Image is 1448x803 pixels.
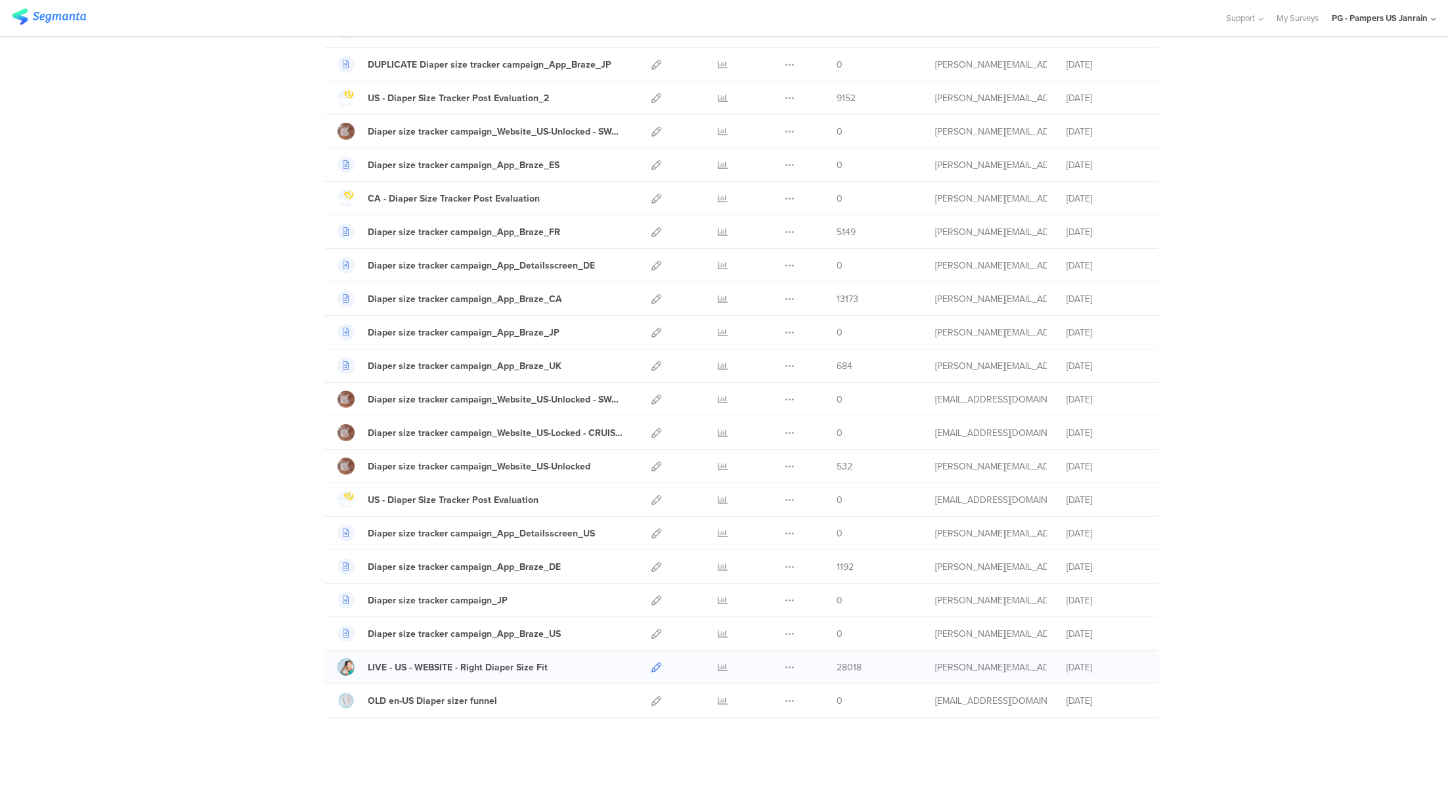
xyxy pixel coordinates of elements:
[837,225,856,239] span: 5149
[837,594,843,607] span: 0
[935,125,1047,139] div: fernandez.a.17@pg.com
[338,290,562,307] a: Diaper size tracker campaign_App_Braze_CA
[338,123,623,140] a: Diaper size tracker campaign_Website_US-Unlocked - SWADDLERS - new entry screen
[837,192,843,206] span: 0
[837,560,854,574] span: 1192
[338,592,508,609] a: Diaper size tracker campaign_JP
[837,460,852,473] span: 532
[935,460,1047,473] div: landaverde.ll@pg.com
[935,225,1047,239] div: fernandez.a.17@pg.com
[935,292,1047,306] div: fernandez.a.17@pg.com
[837,527,843,540] span: 0
[338,424,623,441] a: Diaper size tracker campaign_Website_US-Locked - CRUISERS 360
[338,391,623,408] a: Diaper size tracker campaign_Website_US-Unlocked - SWADDLERS
[837,292,858,306] span: 13173
[1066,594,1145,607] div: [DATE]
[368,527,595,540] div: Diaper size tracker campaign_App_Detailsscreen_US
[1066,192,1145,206] div: [DATE]
[1066,125,1145,139] div: [DATE]
[837,91,856,105] span: 9152
[935,158,1047,172] div: fernandez.a.17@pg.com
[338,525,595,542] a: Diaper size tracker campaign_App_Detailsscreen_US
[338,190,540,207] a: CA - Diaper Size Tracker Post Evaluation
[338,56,611,73] a: DUPLICATE Diaper size tracker campaign_App_Braze_JP
[935,594,1047,607] div: fernandez.a.17@pg.com
[935,493,1047,507] div: pampidis.a@pg.com
[935,359,1047,373] div: fernandez.a.17@pg.com
[368,627,561,641] div: Diaper size tracker campaign_App_Braze_US
[368,58,611,72] div: DUPLICATE Diaper size tracker campaign_App_Braze_JP
[368,192,540,206] div: CA - Diaper Size Tracker Post Evaluation
[935,694,1047,708] div: treeby.aj@pg.com
[368,359,561,373] div: Diaper size tracker campaign_App_Braze_UK
[837,58,843,72] span: 0
[338,458,590,475] a: Diaper size tracker campaign_Website_US-Unlocked
[837,359,852,373] span: 684
[1066,359,1145,373] div: [DATE]
[368,560,561,574] div: Diaper size tracker campaign_App_Braze_DE
[1066,460,1145,473] div: [DATE]
[12,9,86,25] img: segmanta logo
[368,694,497,708] div: OLD en-US Diaper sizer funnel
[1066,493,1145,507] div: [DATE]
[338,692,497,709] a: OLD en-US Diaper sizer funnel
[1066,91,1145,105] div: [DATE]
[1066,694,1145,708] div: [DATE]
[368,493,538,507] div: US - Diaper Size Tracker Post Evaluation
[837,627,843,641] span: 0
[935,91,1047,105] div: fernandez.a.17@pg.com
[935,661,1047,674] div: ernazarova.y@pg.com
[368,594,508,607] div: Diaper size tracker campaign_JP
[935,259,1047,272] div: fernandez.a.17@pg.com
[837,493,843,507] span: 0
[935,527,1047,540] div: fernandez.a.17@pg.com
[935,393,1047,406] div: iglesias.ai.2@pg.com
[368,225,560,239] div: Diaper size tracker campaign_App_Braze_FR
[338,89,549,106] a: US - Diaper Size Tracker Post Evaluation_2
[1066,426,1145,440] div: [DATE]
[837,158,843,172] span: 0
[368,661,548,674] div: LIVE - US - WEBSITE - Right Diaper Size Fit
[368,460,590,473] div: Diaper size tracker campaign_Website_US-Unlocked
[1066,225,1145,239] div: [DATE]
[837,694,843,708] span: 0
[837,393,843,406] span: 0
[837,259,843,272] span: 0
[837,426,843,440] span: 0
[1066,560,1145,574] div: [DATE]
[368,426,623,440] div: Diaper size tracker campaign_Website_US-Locked - CRUISERS 360
[935,426,1047,440] div: iglesias.ai.2@pg.com
[338,257,595,274] a: Diaper size tracker campaign_App_Detailsscreen_DE
[1226,12,1255,24] span: Support
[1066,627,1145,641] div: [DATE]
[368,259,595,272] div: Diaper size tracker campaign_App_Detailsscreen_DE
[837,661,862,674] span: 28018
[1066,527,1145,540] div: [DATE]
[1066,393,1145,406] div: [DATE]
[368,91,549,105] div: US - Diaper Size Tracker Post Evaluation_2
[935,627,1047,641] div: fernandez.a.17@pg.com
[935,326,1047,339] div: fernandez.a.17@pg.com
[1066,259,1145,272] div: [DATE]
[338,625,561,642] a: Diaper size tracker campaign_App_Braze_US
[1066,158,1145,172] div: [DATE]
[1066,326,1145,339] div: [DATE]
[338,558,561,575] a: Diaper size tracker campaign_App_Braze_DE
[935,192,1047,206] div: fernandez.a.17@pg.com
[1066,58,1145,72] div: [DATE]
[338,491,538,508] a: US - Diaper Size Tracker Post Evaluation
[338,156,559,173] a: Diaper size tracker campaign_App_Braze_ES
[1066,661,1145,674] div: [DATE]
[1332,12,1428,24] div: PG - Pampers US Janrain
[368,125,623,139] div: Diaper size tracker campaign_Website_US-Unlocked - SWADDLERS - new entry screen
[368,326,559,339] div: Diaper size tracker campaign_App_Braze_JP
[338,223,560,240] a: Diaper size tracker campaign_App_Braze_FR
[338,357,561,374] a: Diaper size tracker campaign_App_Braze_UK
[368,292,562,306] div: Diaper size tracker campaign_App_Braze_CA
[338,324,559,341] a: Diaper size tracker campaign_App_Braze_JP
[368,393,623,406] div: Diaper size tracker campaign_Website_US-Unlocked - SWADDLERS
[1066,292,1145,306] div: [DATE]
[368,158,559,172] div: Diaper size tracker campaign_App_Braze_ES
[935,58,1047,72] div: fernandez.a.17@pg.com
[837,326,843,339] span: 0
